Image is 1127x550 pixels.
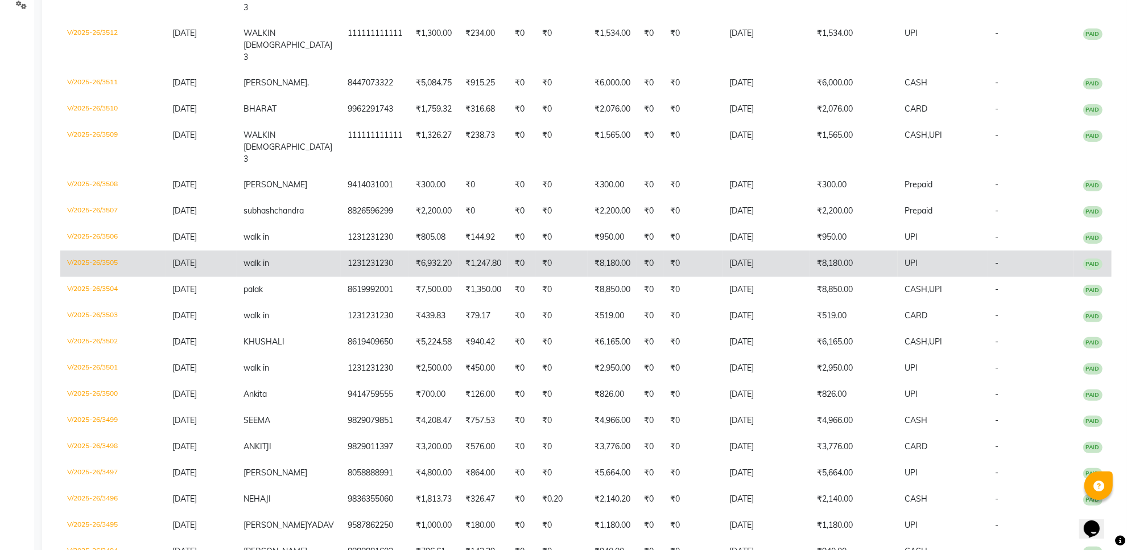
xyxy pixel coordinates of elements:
td: ₹4,966.00 [810,408,898,434]
td: ₹0 [663,329,723,355]
td: V/2025-26/3499 [60,408,166,434]
td: ₹0 [535,512,588,539]
span: [DATE] [172,520,197,530]
span: - [995,28,998,38]
td: [DATE] [723,434,810,460]
td: ₹238.73 [459,122,508,172]
td: ₹0 [637,70,663,96]
span: [DATE] [172,232,197,242]
td: ₹0 [508,434,535,460]
td: ₹326.47 [459,486,508,512]
td: 8826596299 [341,198,409,224]
td: ₹0 [663,381,723,408]
td: ₹0 [663,172,723,198]
td: ₹0 [535,408,588,434]
td: 9829079851 [341,408,409,434]
td: ₹0 [459,198,508,224]
td: ₹0 [535,381,588,408]
span: - [995,441,998,452]
td: ₹0 [637,460,663,486]
span: [DATE] [172,284,197,294]
td: ₹0 [508,224,535,251]
span: [DATE] [172,104,197,114]
td: ₹1,534.00 [810,20,898,70]
td: V/2025-26/3500 [60,381,166,408]
td: ₹300.00 [810,172,898,198]
td: ₹576.00 [459,434,508,460]
td: ₹1,000.00 [409,512,459,539]
td: ₹0 [508,172,535,198]
td: ₹0 [508,512,535,539]
td: ₹0 [663,277,723,303]
td: [DATE] [723,198,810,224]
span: PAID [1083,258,1103,270]
span: PAID [1083,104,1103,116]
span: - [995,467,998,478]
td: V/2025-26/3506 [60,224,166,251]
td: ₹0 [663,20,723,70]
td: ₹300.00 [588,172,637,198]
span: [DATE] [172,494,197,504]
td: V/2025-26/3508 [60,172,166,198]
td: 8447073322 [341,70,409,96]
td: ₹805.08 [409,224,459,251]
td: ₹0 [535,277,588,303]
td: ₹2,500.00 [409,355,459,381]
span: PAID [1083,206,1103,217]
td: ₹826.00 [588,381,637,408]
span: walk in [243,310,269,321]
span: . [307,77,309,88]
td: ₹0 [637,355,663,381]
span: Ankita [243,389,267,399]
span: - [995,415,998,425]
td: ₹757.53 [459,408,508,434]
td: 9962291743 [341,96,409,122]
td: ₹0 [508,251,535,277]
td: ₹0 [508,277,535,303]
td: ₹0 [508,408,535,434]
span: PAID [1083,311,1103,322]
td: ₹0 [637,277,663,303]
span: - [995,206,998,216]
td: ₹1,534.00 [588,20,637,70]
td: ₹0 [535,122,588,172]
span: [PERSON_NAME] [243,520,307,530]
td: ₹5,664.00 [588,460,637,486]
td: [DATE] [723,277,810,303]
span: palak [243,284,263,294]
td: ₹2,200.00 [588,198,637,224]
span: UPI [905,28,918,38]
td: ₹300.00 [409,172,459,198]
td: ₹79.17 [459,303,508,329]
span: CASH [905,77,927,88]
td: ₹0 [663,355,723,381]
span: - [995,284,998,294]
span: [DATE] [172,130,197,140]
span: PAID [1083,468,1103,479]
td: ₹8,850.00 [588,277,637,303]
td: ₹3,200.00 [409,434,459,460]
td: V/2025-26/3495 [60,512,166,539]
td: ₹0 [637,172,663,198]
td: ₹519.00 [810,303,898,329]
span: - [995,258,998,268]
td: V/2025-26/3504 [60,277,166,303]
span: PAID [1083,28,1103,40]
td: ₹7,500.00 [409,277,459,303]
span: - [995,104,998,114]
td: ₹6,165.00 [588,329,637,355]
td: [DATE] [723,20,810,70]
span: CASH, [905,130,929,140]
span: [DATE] [172,467,197,478]
span: walk in [243,258,269,268]
td: ₹1,759.32 [409,96,459,122]
td: 1231231230 [341,303,409,329]
td: ₹6,000.00 [588,70,637,96]
td: V/2025-26/3501 [60,355,166,381]
td: ₹3,776.00 [588,434,637,460]
td: [DATE] [723,224,810,251]
td: ₹864.00 [459,460,508,486]
span: CASH [905,415,927,425]
td: ₹4,966.00 [588,408,637,434]
td: 111111111111 [341,20,409,70]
